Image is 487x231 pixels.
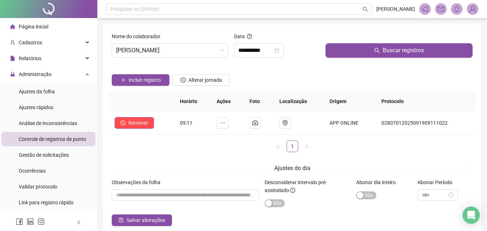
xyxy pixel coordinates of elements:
span: user-add [10,40,15,45]
button: right [301,141,313,152]
span: Relatórios [19,55,41,61]
li: 1 [287,141,298,152]
span: stop [120,120,125,125]
li: Página anterior [272,141,284,152]
img: 75405 [467,4,478,14]
span: Controle de registros de ponto [19,136,86,142]
span: file [10,56,15,61]
span: Análise de inconsistências [19,120,77,126]
span: instagram [37,218,45,225]
span: ALEXANDRE FERNANDES ARCANJO [116,44,224,57]
th: Origem [324,92,376,111]
span: info-circle [290,188,295,193]
span: search [374,48,380,53]
span: camera [252,120,258,126]
span: Gestão de solicitações [19,152,69,158]
button: Incluir registro [112,74,169,86]
span: search [363,6,368,12]
label: Nome do colaborador [112,32,165,40]
li: Próxima página [301,141,313,152]
label: Abonar dia inteiro [356,178,400,186]
th: Ações [211,92,244,111]
span: Administração [19,71,52,77]
span: Desconsiderar intervalo pré-assinalado [265,179,327,193]
a: 1 [287,141,298,152]
span: Buscar registros [383,46,424,55]
label: Abonar Período [417,178,457,186]
button: Salvar alterações [112,214,172,226]
span: home [10,24,15,29]
th: Localização [274,92,324,111]
div: Open Intercom Messenger [462,206,480,224]
span: Ajustes do dia [274,165,310,172]
span: Validar protocolo [19,184,57,190]
span: right [305,145,309,149]
span: Ajustes rápidos [19,105,53,110]
th: Protocolo [376,92,475,111]
span: Data [234,34,245,39]
td: APP ONLINE [324,111,376,135]
span: 09:11 [180,120,192,126]
span: save [119,218,124,223]
span: environment [282,120,288,126]
span: question-circle [247,34,252,39]
span: Ocorrências [19,168,46,174]
button: left [272,141,284,152]
td: 02807012025091909111022 [376,111,475,135]
button: Alterar jornada [172,74,230,86]
span: Link para registro rápido [19,200,74,205]
span: mail [438,6,444,12]
span: clock-circle [181,77,186,83]
span: lock [10,72,15,77]
span: Remover [128,119,148,127]
button: Remover [115,117,154,129]
button: Buscar registros [326,43,473,58]
span: ellipsis [220,120,225,126]
span: Página inicial [19,24,48,30]
span: Alterar jornada [189,76,222,84]
span: Salvar alterações [127,216,165,224]
a: Alterar jornada [172,78,230,84]
th: Horário [174,92,211,111]
span: [PERSON_NAME] [376,5,415,13]
span: bell [453,6,460,12]
span: Incluir registro [129,76,161,84]
span: facebook [16,218,23,225]
span: Cadastros [19,40,42,45]
span: left [76,220,81,225]
span: plus [121,77,126,83]
span: linkedin [27,218,34,225]
th: Foto [244,92,273,111]
label: Observações da folha [112,178,165,186]
span: notification [422,6,428,12]
span: left [276,145,280,149]
span: Ajustes da folha [19,89,55,94]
